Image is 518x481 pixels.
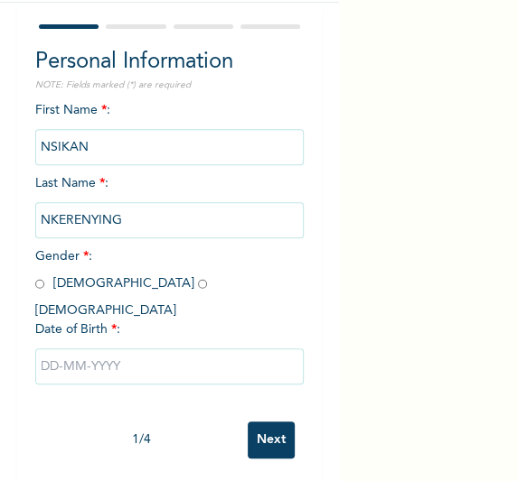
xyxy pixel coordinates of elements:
[35,202,305,238] input: Enter your last name
[35,79,305,92] p: NOTE: Fields marked (*) are required
[35,430,249,449] div: 1 / 4
[35,177,305,227] span: Last Name :
[35,348,305,384] input: DD-MM-YYYY
[248,421,295,458] input: Next
[35,129,305,165] input: Enter your first name
[35,250,216,317] span: Gender : [DEMOGRAPHIC_DATA] [DEMOGRAPHIC_DATA]
[35,320,120,339] span: Date of Birth :
[35,46,305,79] h2: Personal Information
[35,104,305,153] span: First Name :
